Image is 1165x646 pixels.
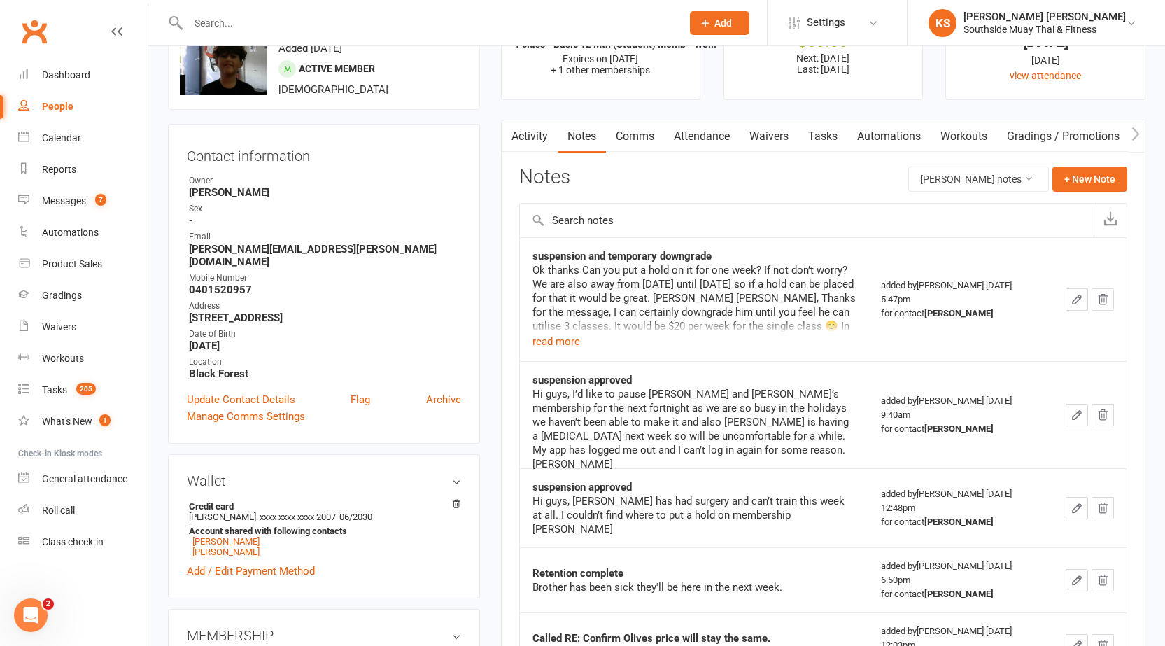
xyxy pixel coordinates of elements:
[18,154,148,185] a: Reports
[42,69,90,80] div: Dashboard
[180,8,267,95] img: image1662445999.png
[997,120,1129,153] a: Gradings / Promotions
[558,120,606,153] a: Notes
[278,42,342,55] time: Added [DATE]
[690,11,749,35] button: Add
[42,416,92,427] div: What's New
[963,10,1126,23] div: [PERSON_NAME] [PERSON_NAME]
[187,143,461,164] h3: Contact information
[847,120,931,153] a: Automations
[881,487,1040,529] div: added by [PERSON_NAME] [DATE] 12:48pm
[881,515,1040,529] div: for contact
[881,559,1040,601] div: added by [PERSON_NAME] [DATE] 6:50pm
[520,204,1094,237] input: Search notes
[959,52,1132,68] div: [DATE]
[881,279,1040,321] div: added by [PERSON_NAME] [DATE] 5:47pm
[18,406,148,437] a: What's New1
[95,194,106,206] span: 7
[18,343,148,374] a: Workouts
[18,248,148,280] a: Product Sales
[189,272,461,285] div: Mobile Number
[18,185,148,217] a: Messages 7
[18,526,148,558] a: Class kiosk mode
[187,408,305,425] a: Manage Comms Settings
[532,494,856,536] div: Hi guys, [PERSON_NAME] has had surgery and can’t train this week at all. I couldn’t find where to...
[1010,70,1081,81] a: view attendance
[339,512,372,522] span: 06/2030
[189,186,461,199] strong: [PERSON_NAME]
[42,258,102,269] div: Product Sales
[532,387,856,471] div: Hi guys, I’d like to pause [PERSON_NAME] and [PERSON_NAME]’s membership for the next fortnight as...
[18,374,148,406] a: Tasks 205
[532,250,712,262] strong: suspension and temporary downgrade
[924,589,994,599] strong: [PERSON_NAME]
[42,321,76,332] div: Waivers
[532,481,632,493] strong: suspension approved
[798,120,847,153] a: Tasks
[908,167,1049,192] button: [PERSON_NAME] notes
[18,280,148,311] a: Gradings
[189,202,461,216] div: Sex
[807,7,845,38] span: Settings
[42,290,82,301] div: Gradings
[18,495,148,526] a: Roll call
[189,214,461,227] strong: -
[18,59,148,91] a: Dashboard
[18,311,148,343] a: Waivers
[714,17,732,29] span: Add
[606,120,664,153] a: Comms
[963,23,1126,36] div: Southside Muay Thai & Fitness
[42,101,73,112] div: People
[189,339,461,352] strong: [DATE]
[43,598,54,610] span: 2
[532,580,856,594] div: Brother has been sick they'll be here in the next week.
[189,526,454,536] strong: Account shared with following contacts
[42,195,86,206] div: Messages
[187,473,461,489] h3: Wallet
[551,64,650,76] span: + 1 other memberships
[189,283,461,296] strong: 0401520957
[563,53,638,64] span: Expires on [DATE]
[187,499,461,559] li: [PERSON_NAME]
[42,227,99,238] div: Automations
[924,308,994,318] strong: [PERSON_NAME]
[532,333,580,350] button: read more
[14,598,48,632] iframe: Intercom live chat
[189,356,461,369] div: Location
[881,307,1040,321] div: for contact
[42,132,81,143] div: Calendar
[189,174,461,188] div: Owner
[18,91,148,122] a: People
[189,311,461,324] strong: [STREET_ADDRESS]
[42,384,67,395] div: Tasks
[42,473,127,484] div: General attendance
[99,414,111,426] span: 1
[532,263,856,473] div: Ok thanks Can you put a hold on it for one week? If not don’t worry? We are also away from [DATE]...
[929,9,956,37] div: KS
[532,632,770,645] strong: Called RE: Confirm Olives price will stay the same.
[187,391,295,408] a: Update Contact Details
[278,83,388,96] span: [DEMOGRAPHIC_DATA]
[192,536,260,547] a: [PERSON_NAME]
[18,217,148,248] a: Automations
[502,120,558,153] a: Activity
[189,230,461,244] div: Email
[737,34,910,49] div: $60.00
[1052,167,1127,192] button: + New Note
[187,628,461,643] h3: MEMBERSHIP
[881,394,1040,436] div: added by [PERSON_NAME] [DATE] 9:40am
[426,391,461,408] a: Archive
[189,367,461,380] strong: Black Forest
[189,243,461,268] strong: [PERSON_NAME][EMAIL_ADDRESS][PERSON_NAME][DOMAIN_NAME]
[931,120,997,153] a: Workouts
[76,383,96,395] span: 205
[189,328,461,341] div: Date of Birth
[42,353,84,364] div: Workouts
[42,164,76,175] div: Reports
[18,463,148,495] a: General attendance kiosk mode
[532,567,623,580] strong: Retention complete
[924,517,994,527] strong: [PERSON_NAME]
[17,14,52,49] a: Clubworx
[881,422,1040,436] div: for contact
[187,563,315,580] a: Add / Edit Payment Method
